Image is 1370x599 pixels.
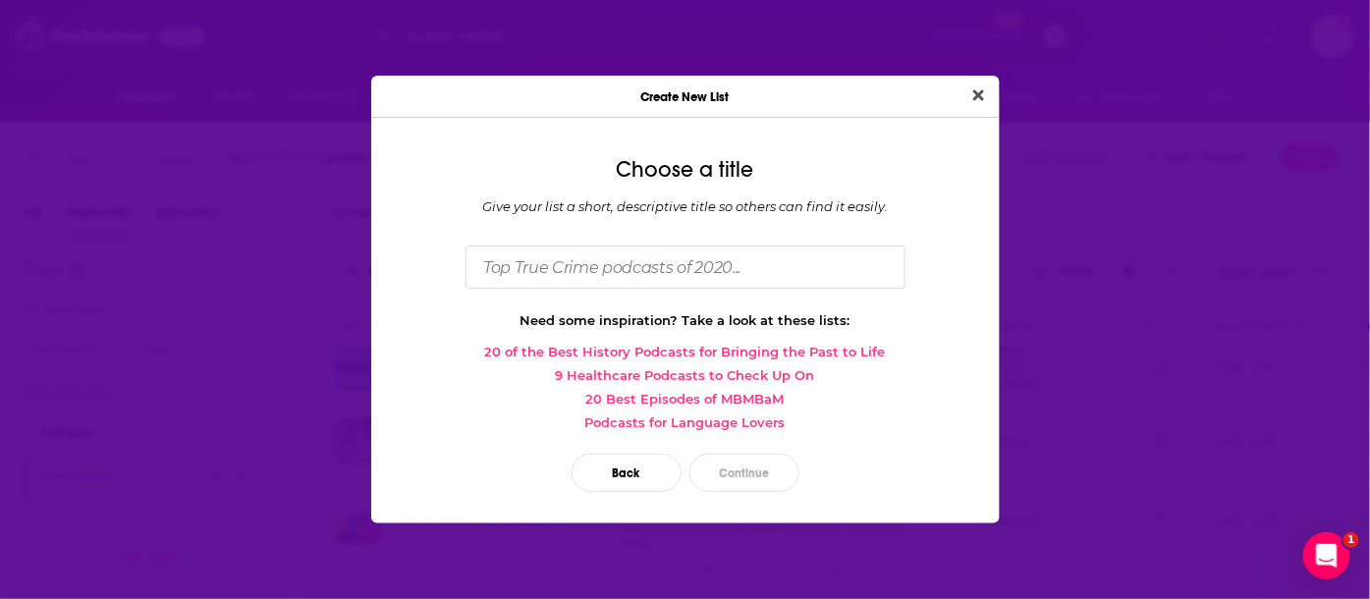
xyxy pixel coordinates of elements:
[371,76,1000,118] div: Create New List
[1303,532,1350,579] iframe: Intercom live chat
[387,391,984,407] a: 20 Best Episodes of MBMBaM
[689,454,799,492] button: Continue
[387,414,984,430] a: Podcasts for Language Lovers
[387,367,984,383] a: 9 Healthcare Podcasts to Check Up On
[387,312,984,328] div: Need some inspiration? Take a look at these lists:
[387,344,984,359] a: 20 of the Best History Podcasts for Bringing the Past to Life
[1343,532,1359,548] span: 1
[965,83,992,108] button: Close
[572,454,682,492] button: Back
[466,245,905,288] input: Top True Crime podcasts of 2020...
[387,157,984,183] div: Choose a title
[387,198,984,214] div: Give your list a short, descriptive title so others can find it easily.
